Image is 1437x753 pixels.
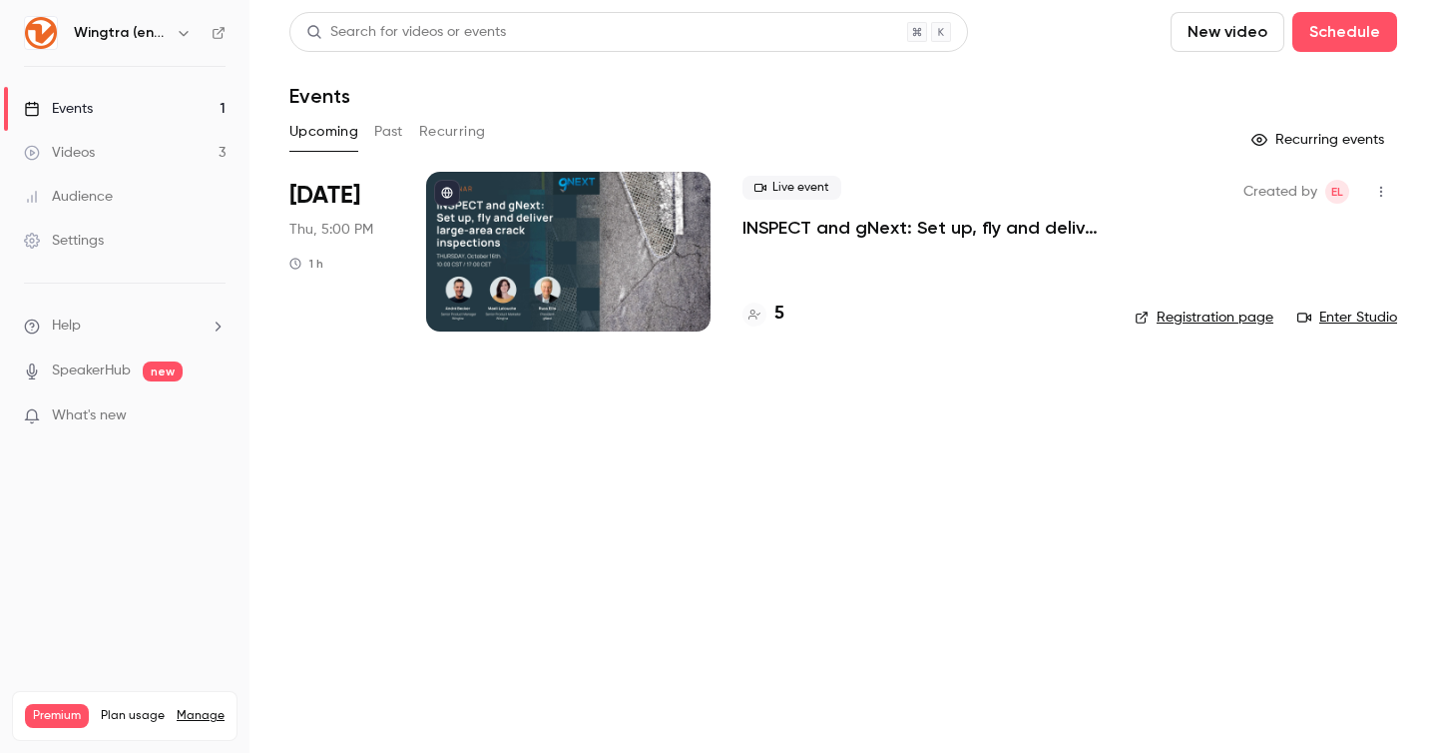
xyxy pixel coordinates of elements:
[24,143,95,163] div: Videos
[1292,12,1397,52] button: Schedule
[25,704,89,728] span: Premium
[52,316,81,337] span: Help
[774,301,784,328] h4: 5
[306,22,506,43] div: Search for videos or events
[24,316,226,337] li: help-dropdown-opener
[289,256,323,272] div: 1 h
[289,220,373,240] span: Thu, 5:00 PM
[25,17,57,49] img: Wingtra (english)
[289,180,360,212] span: [DATE]
[24,187,113,207] div: Audience
[74,23,168,43] h6: Wingtra (english)
[143,362,183,381] span: new
[742,216,1103,240] a: INSPECT and gNext: Set up, fly and deliver large-area crack inspections in a few clicks
[1171,12,1284,52] button: New video
[289,116,358,148] button: Upcoming
[52,405,127,426] span: What's new
[1135,308,1273,328] a: Registration page
[1297,308,1397,328] a: Enter Studio
[24,231,104,251] div: Settings
[289,84,350,108] h1: Events
[1331,180,1343,204] span: EL
[177,708,225,724] a: Manage
[742,176,841,200] span: Live event
[52,361,131,381] a: SpeakerHub
[1242,124,1397,156] button: Recurring events
[1325,180,1349,204] span: Emily Loosli
[419,116,486,148] button: Recurring
[24,99,93,119] div: Events
[742,301,784,328] a: 5
[289,172,394,332] div: Oct 16 Thu, 5:00 PM (Europe/Zurich)
[1243,180,1317,204] span: Created by
[374,116,403,148] button: Past
[101,708,165,724] span: Plan usage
